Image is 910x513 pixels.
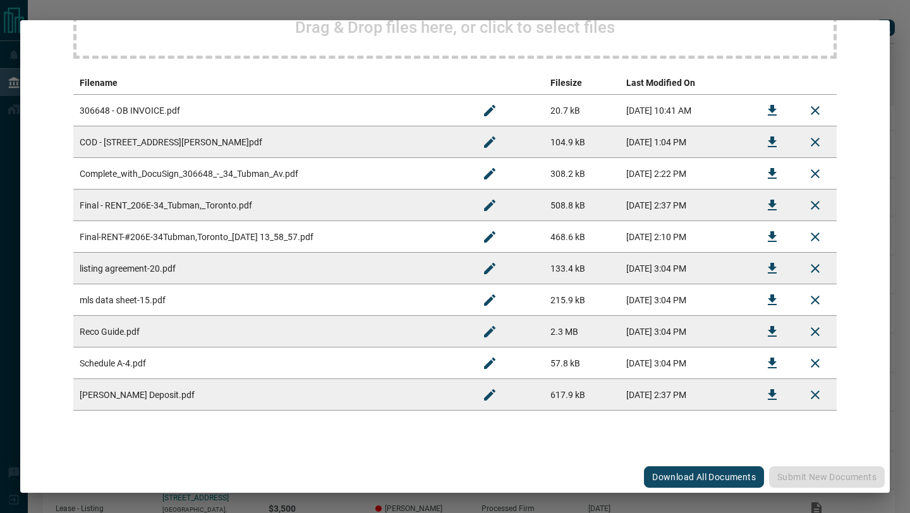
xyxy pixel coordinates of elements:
td: listing agreement-20.pdf [73,253,468,284]
button: Rename [475,380,505,410]
button: Download [757,380,787,410]
td: [DATE] 2:37 PM [620,379,751,411]
button: Rename [475,348,505,378]
td: [DATE] 10:41 AM [620,95,751,126]
button: Download [757,159,787,189]
td: 468.6 kB [544,221,620,253]
td: [DATE] 2:37 PM [620,190,751,221]
button: Download All Documents [644,466,764,488]
th: Last Modified On [620,71,751,95]
button: Rename [475,317,505,347]
td: 508.8 kB [544,190,620,221]
td: 617.9 kB [544,379,620,411]
button: Download [757,253,787,284]
button: Download [757,222,787,252]
td: Reco Guide.pdf [73,316,468,347]
button: Rename [475,159,505,189]
button: Download [757,127,787,157]
td: [PERSON_NAME] Deposit.pdf [73,379,468,411]
button: Rename [475,190,505,220]
td: [DATE] 3:04 PM [620,347,751,379]
td: 306648 - OB INVOICE.pdf [73,95,468,126]
td: [DATE] 2:22 PM [620,158,751,190]
td: 133.4 kB [544,253,620,284]
td: 308.2 kB [544,158,620,190]
th: delete file action column [794,71,837,95]
button: Rename [475,253,505,284]
td: 2.3 MB [544,316,620,347]
td: [DATE] 3:04 PM [620,316,751,347]
button: Rename [475,127,505,157]
button: Rename [475,285,505,315]
button: Remove File [800,253,830,284]
td: COD - [STREET_ADDRESS][PERSON_NAME]pdf [73,126,468,158]
button: Download [757,348,787,378]
td: Schedule A-4.pdf [73,347,468,379]
button: Rename [475,222,505,252]
td: 215.9 kB [544,284,620,316]
button: Download [757,317,787,347]
td: [DATE] 3:04 PM [620,253,751,284]
button: Remove File [800,348,830,378]
button: Remove File [800,127,830,157]
td: 104.9 kB [544,126,620,158]
button: Remove File [800,95,830,126]
button: Download [757,285,787,315]
h2: Drag & Drop files here, or click to select files [295,18,615,37]
td: [DATE] 2:10 PM [620,221,751,253]
button: Rename [475,95,505,126]
td: [DATE] 1:04 PM [620,126,751,158]
button: Remove File [800,285,830,315]
td: Final - RENT_206E-34_Tubman,_Toronto.pdf [73,190,468,221]
button: Download [757,190,787,220]
button: Remove File [800,222,830,252]
td: Final-RENT-#206E-34Tubman,Toronto_[DATE] 13_58_57.pdf [73,221,468,253]
button: Remove File [800,380,830,410]
td: [DATE] 3:04 PM [620,284,751,316]
button: Download [757,95,787,126]
th: download action column [751,71,794,95]
td: 57.8 kB [544,347,620,379]
td: mls data sheet-15.pdf [73,284,468,316]
button: Remove File [800,159,830,189]
th: Filename [73,71,468,95]
th: edit column [468,71,544,95]
th: Filesize [544,71,620,95]
button: Remove File [800,317,830,347]
button: Remove File [800,190,830,220]
td: 20.7 kB [544,95,620,126]
td: Complete_with_DocuSign_306648_-_34_Tubman_Av.pdf [73,158,468,190]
